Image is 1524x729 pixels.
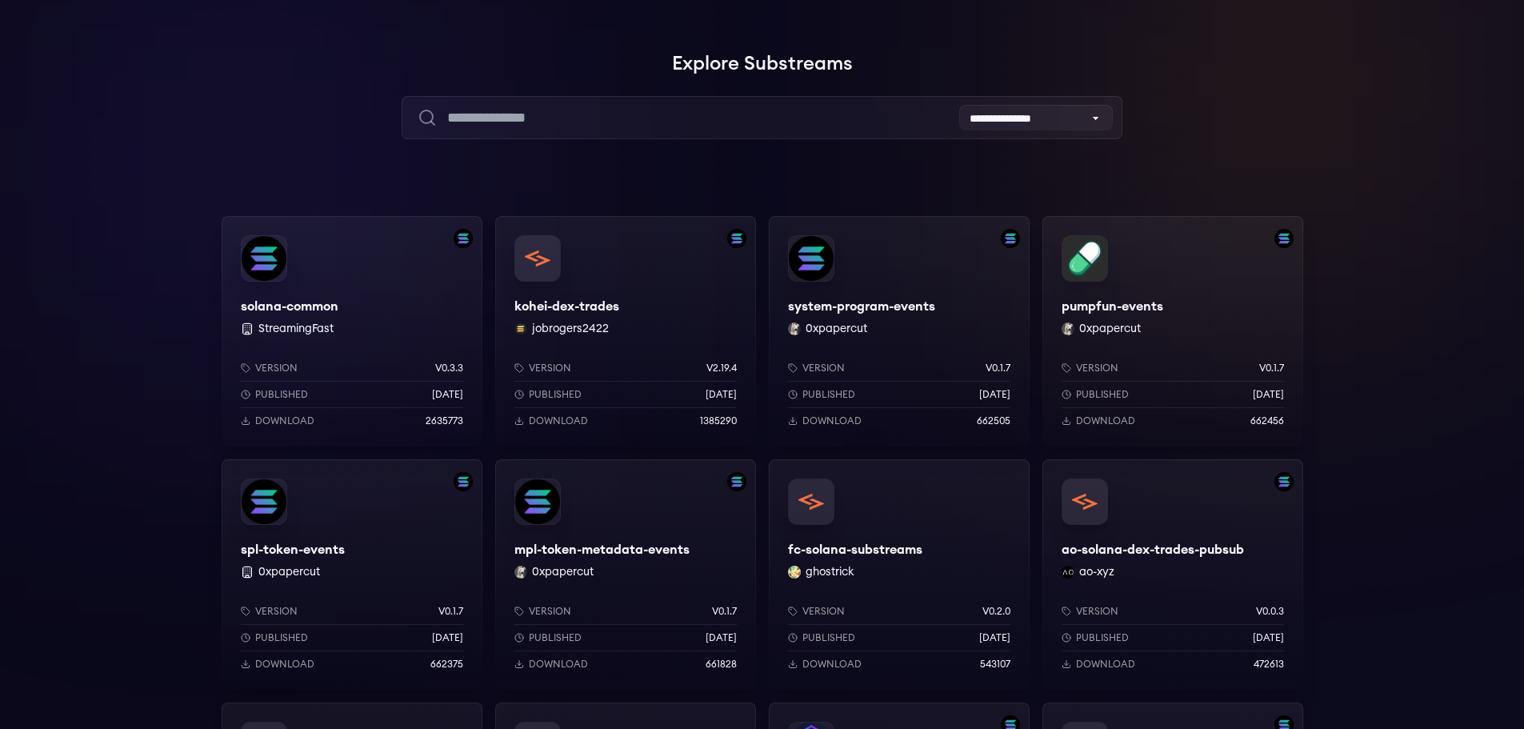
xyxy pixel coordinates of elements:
[1253,631,1284,644] p: [DATE]
[1253,388,1284,401] p: [DATE]
[706,388,737,401] p: [DATE]
[529,415,588,427] p: Download
[802,415,862,427] p: Download
[1079,564,1114,580] button: ao-xyz
[532,564,594,580] button: 0xpapercut
[258,564,320,580] button: 0xpapercut
[769,216,1030,447] a: Filter by solana networksystem-program-eventssystem-program-events0xpapercut 0xpapercutVersionv0....
[706,658,737,671] p: 661828
[1042,216,1303,447] a: Filter by solana networkpumpfun-eventspumpfun-events0xpapercut 0xpapercutVersionv0.1.7Published[D...
[1274,472,1294,491] img: Filter by solana network
[1256,605,1284,618] p: v0.0.3
[980,658,1010,671] p: 543107
[802,605,845,618] p: Version
[255,605,298,618] p: Version
[255,415,314,427] p: Download
[1042,459,1303,690] a: Filter by solana networkao-solana-dex-trades-pubsubao-solana-dex-trades-pubsubao-xyz ao-xyzVersio...
[255,388,308,401] p: Published
[802,388,855,401] p: Published
[529,362,571,375] p: Version
[979,631,1010,644] p: [DATE]
[255,658,314,671] p: Download
[258,321,334,337] button: StreamingFast
[222,459,482,690] a: Filter by solana networkspl-token-eventsspl-token-events 0xpapercutVersionv0.1.7Published[DATE]Do...
[1001,229,1020,248] img: Filter by solana network
[727,229,746,248] img: Filter by solana network
[222,216,482,447] a: Filter by solana networksolana-commonsolana-common StreamingFastVersionv0.3.3Published[DATE]Downl...
[430,658,463,671] p: 662375
[438,605,463,618] p: v0.1.7
[806,564,854,580] button: ghostrick
[222,48,1303,80] h1: Explore Substreams
[532,321,609,337] button: jobrogers2422
[1076,362,1118,375] p: Version
[802,658,862,671] p: Download
[1076,605,1118,618] p: Version
[700,415,737,427] p: 1385290
[1076,388,1129,401] p: Published
[982,605,1010,618] p: v0.2.0
[802,362,845,375] p: Version
[769,459,1030,690] a: fc-solana-substreamsfc-solana-substreamsghostrick ghostrickVersionv0.2.0Published[DATE]Download54...
[529,631,582,644] p: Published
[529,605,571,618] p: Version
[255,631,308,644] p: Published
[802,631,855,644] p: Published
[432,631,463,644] p: [DATE]
[1259,362,1284,375] p: v0.1.7
[1076,658,1135,671] p: Download
[529,388,582,401] p: Published
[986,362,1010,375] p: v0.1.7
[495,216,756,447] a: Filter by solana networkkohei-dex-tradeskohei-dex-tradesjobrogers2422 jobrogers2422Versionv2.19.4...
[432,388,463,401] p: [DATE]
[1079,321,1141,337] button: 0xpapercut
[1274,229,1294,248] img: Filter by solana network
[426,415,463,427] p: 2635773
[977,415,1010,427] p: 662505
[454,229,473,248] img: Filter by solana network
[979,388,1010,401] p: [DATE]
[1076,631,1129,644] p: Published
[706,631,737,644] p: [DATE]
[529,658,588,671] p: Download
[1076,415,1135,427] p: Download
[454,472,473,491] img: Filter by solana network
[495,459,756,690] a: Filter by solana networkmpl-token-metadata-eventsmpl-token-metadata-events0xpapercut 0xpapercutVe...
[712,605,737,618] p: v0.1.7
[1250,415,1284,427] p: 662456
[435,362,463,375] p: v0.3.3
[706,362,737,375] p: v2.19.4
[1254,658,1284,671] p: 472613
[727,472,746,491] img: Filter by solana network
[255,362,298,375] p: Version
[806,321,867,337] button: 0xpapercut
